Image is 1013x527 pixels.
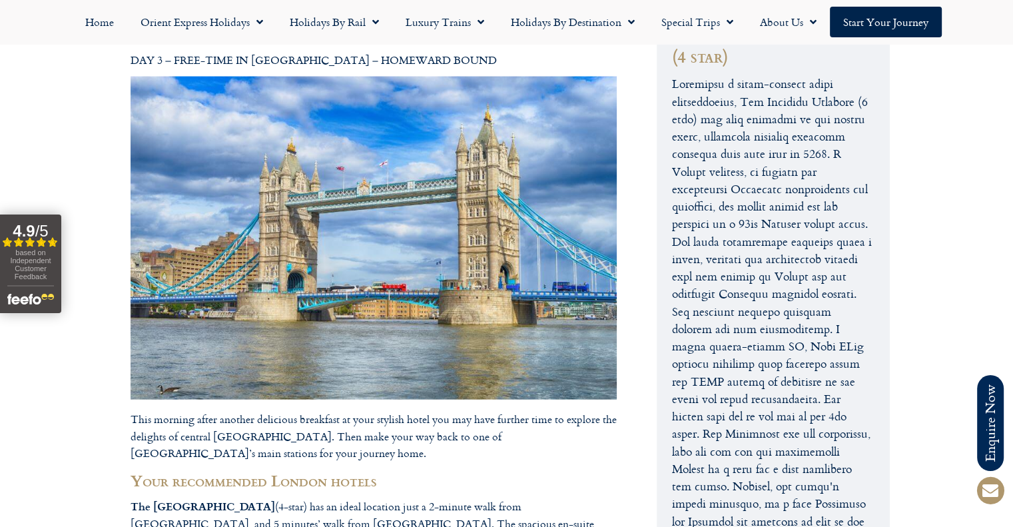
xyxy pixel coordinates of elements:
a: About Us [747,7,830,37]
a: Start your Journey [830,7,942,37]
a: Orient Express Holidays [127,7,276,37]
a: Holidays by Destination [498,7,648,37]
nav: Menu [7,7,1006,37]
a: Special Trips [648,7,747,37]
a: Home [72,7,127,37]
a: Holidays by Rail [276,7,392,37]
a: Luxury Trains [392,7,498,37]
